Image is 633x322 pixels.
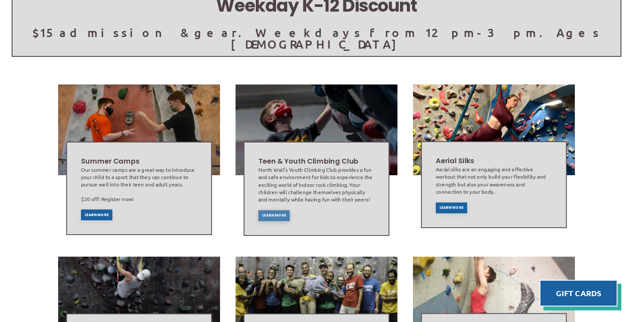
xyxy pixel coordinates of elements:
img: Image [236,84,397,175]
h2: Summer Camps [81,157,197,167]
img: Image [57,84,220,175]
p: Our summer camps are a great way to introduce your child to a sport that they can continue to pur... [81,166,197,188]
h2: Aerial Silks [436,156,552,166]
a: Learn More [258,211,290,221]
span: Learn More [85,214,109,217]
span: Learn More [439,206,463,210]
p: $15 admission & gear. Weekdays from 12pm-3pm. Ages [DEMOGRAPHIC_DATA] [12,27,621,50]
span: Learn More [262,214,286,217]
p: $20 off! Register now! [81,195,197,202]
img: Image [412,84,575,175]
div: North Wall’s Youth Climbing Club provides a fun and safe environment for kids to experience the e... [258,166,375,203]
h2: Teen & Youth Climbing Club [258,157,375,167]
div: Aerial silks are an engaging and effective workout that not only build your flexibility and stren... [436,166,552,195]
a: Learn More [436,203,467,214]
a: Learn More [81,210,112,220]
